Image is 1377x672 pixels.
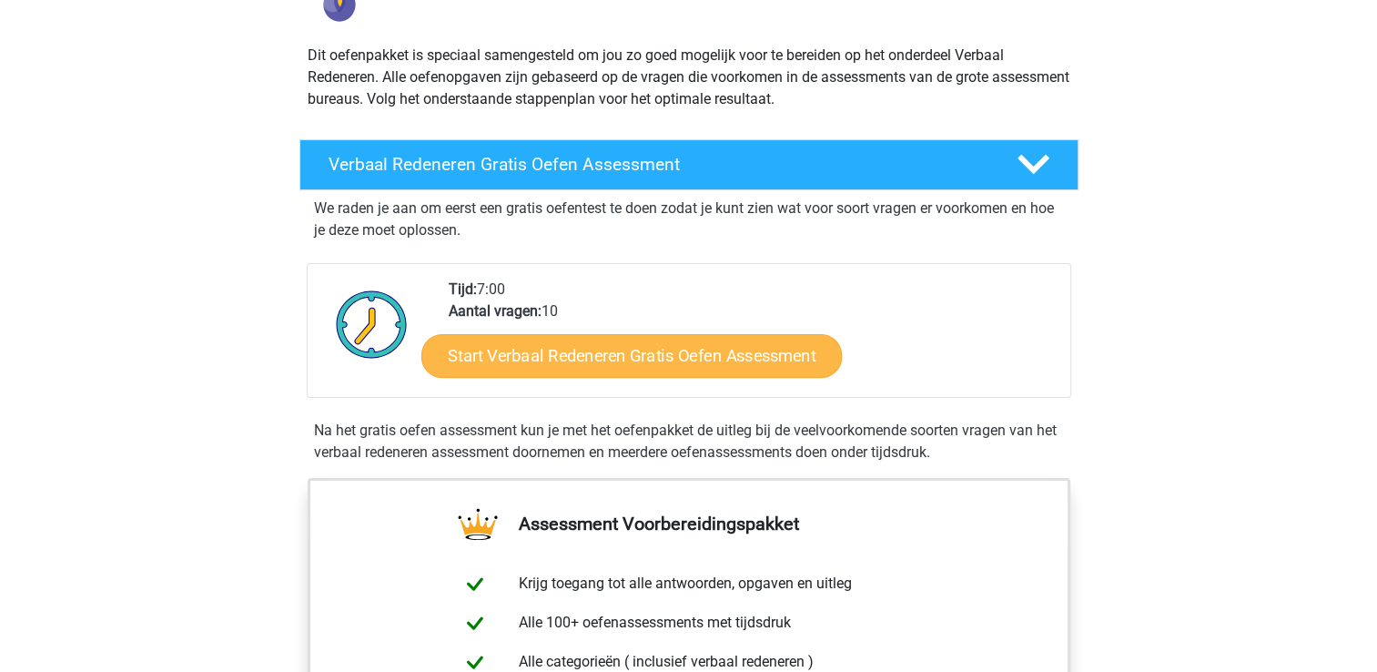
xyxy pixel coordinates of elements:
div: Na het gratis oefen assessment kun je met het oefenpakket de uitleg bij de veelvoorkomende soorte... [307,420,1071,463]
p: We raden je aan om eerst een gratis oefentest te doen zodat je kunt zien wat voor soort vragen er... [314,198,1064,241]
img: Klok [326,279,418,370]
a: Start Verbaal Redeneren Gratis Oefen Assessment [421,334,842,378]
b: Tijd: [449,280,477,298]
b: Aantal vragen: [449,302,542,320]
p: Dit oefenpakket is speciaal samengesteld om jou zo goed mogelijk voor te bereiden op het onderdee... [308,45,1070,110]
h4: Verbaal Redeneren Gratis Oefen Assessment [329,154,987,175]
div: 7:00 10 [435,279,1069,397]
a: Verbaal Redeneren Gratis Oefen Assessment [292,139,1086,190]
